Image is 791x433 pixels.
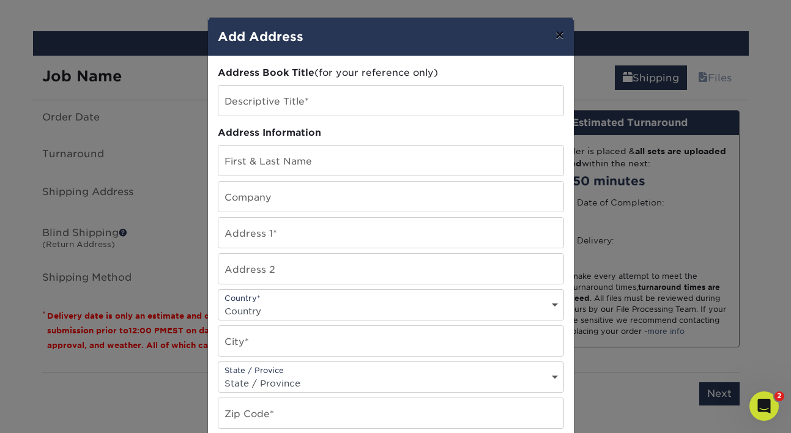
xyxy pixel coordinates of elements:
[218,28,564,46] h4: Add Address
[546,18,574,52] button: ×
[218,66,564,80] div: (for your reference only)
[218,67,314,78] span: Address Book Title
[774,391,784,401] span: 2
[749,391,779,421] iframe: Intercom live chat
[218,126,564,140] div: Address Information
